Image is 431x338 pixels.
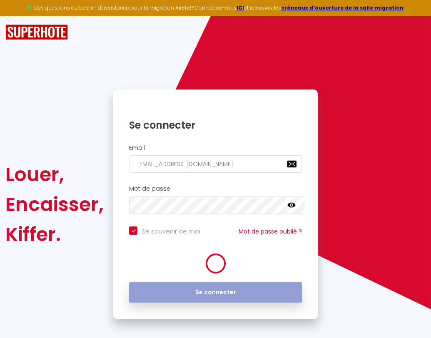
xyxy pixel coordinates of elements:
div: Kiffer. [5,219,104,249]
h2: Email [129,144,302,152]
button: Se connecter [129,282,302,303]
div: Louer, [5,159,104,189]
button: Ouvrir le widget de chat LiveChat [7,3,32,28]
a: créneaux d'ouverture de la salle migration [281,4,404,11]
a: Mot de passe oublié ? [239,227,302,236]
img: SuperHote logo [5,25,68,40]
a: ICI [237,4,244,11]
div: Encaisser, [5,189,104,219]
h1: Se connecter [129,119,302,132]
h2: Mot de passe [129,185,302,192]
input: Ton Email [129,155,302,173]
